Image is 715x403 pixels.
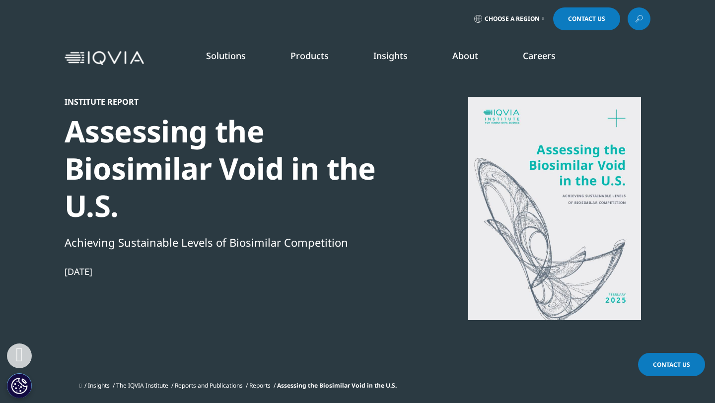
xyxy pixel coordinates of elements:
span: Choose a Region [485,15,540,23]
a: Contact Us [553,7,620,30]
a: About [452,50,478,62]
a: Solutions [206,50,246,62]
button: Cookies Settings [7,373,32,398]
div: [DATE] [65,266,405,277]
span: Assessing the Biosimilar Void in the U.S. [277,381,397,390]
a: Contact Us [638,353,705,376]
img: IQVIA Healthcare Information Technology and Pharma Clinical Research Company [65,51,144,66]
a: Careers [523,50,556,62]
a: Reports and Publications [175,381,243,390]
a: Reports [249,381,271,390]
nav: Primary [148,35,650,81]
div: Achieving Sustainable Levels of Biosimilar Competition [65,234,405,251]
span: Contact Us [653,360,690,369]
a: Insights [88,381,110,390]
a: Insights [373,50,408,62]
div: Institute Report [65,97,405,107]
div: Assessing the Biosimilar Void in the U.S. [65,113,405,224]
span: Contact Us [568,16,605,22]
a: The IQVIA Institute [116,381,168,390]
a: Products [290,50,329,62]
